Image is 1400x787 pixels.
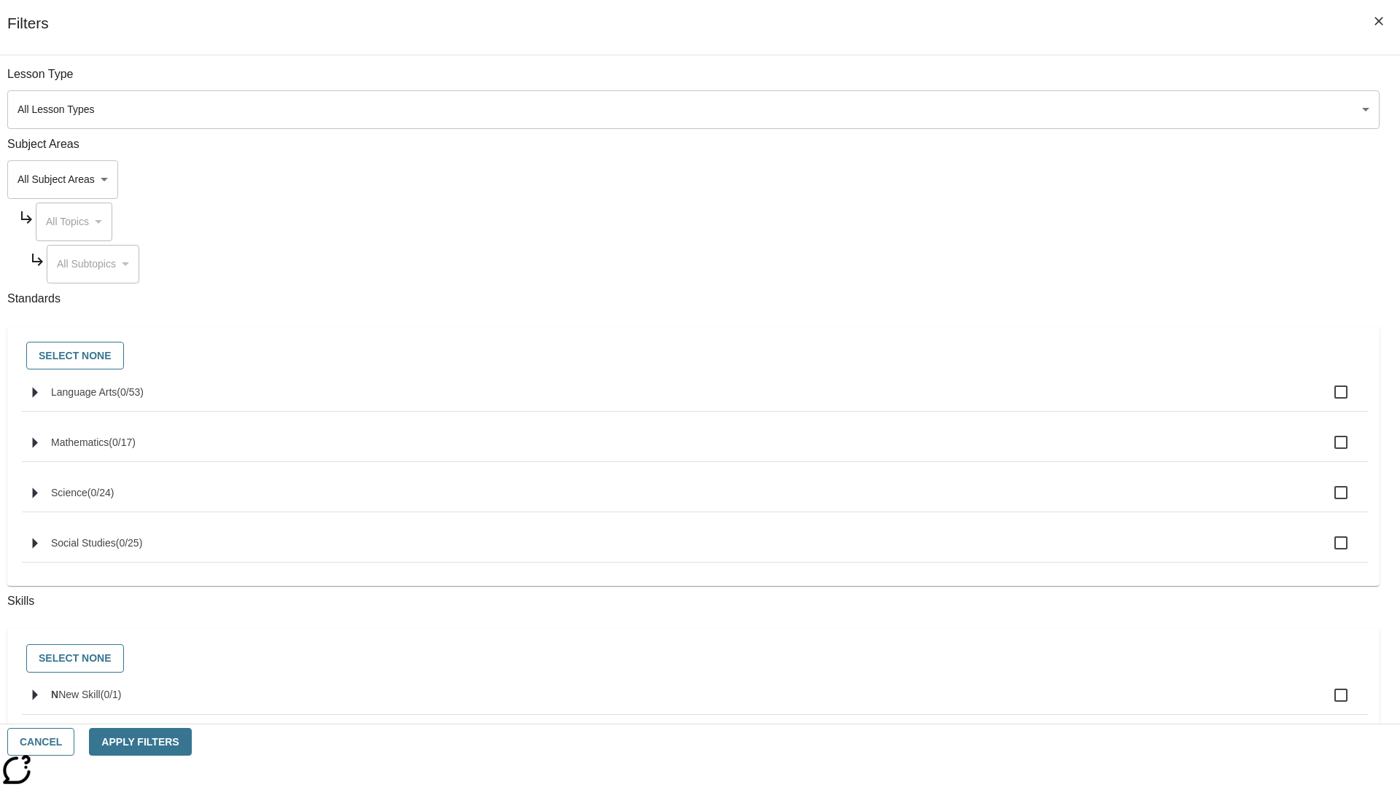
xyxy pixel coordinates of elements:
[7,90,1380,129] div: Select a lesson type
[51,386,117,398] span: Language Arts
[51,436,109,448] span: Mathematics
[58,689,101,700] span: New Skill
[7,728,74,756] button: Cancel
[19,338,1368,374] div: Select standards
[7,160,118,199] div: Select a Subject Area
[117,386,144,398] span: 0 standards selected/53 standards in group
[26,644,124,673] button: Select None
[7,136,1380,153] p: Subject Areas
[116,537,143,549] span: 0 standards selected/25 standards in group
[36,203,112,241] div: Select a Subject Area
[51,689,58,700] span: N
[22,373,1368,574] ul: Select standards
[47,245,139,283] div: Select a Subject Area
[7,291,1380,308] p: Standards
[51,537,116,549] span: Social Studies
[7,15,49,55] h1: Filters
[87,487,114,498] span: 0 standards selected/24 standards in group
[26,342,124,370] button: Select None
[7,66,1380,83] p: Lesson Type
[51,487,87,498] span: Science
[19,641,1368,676] div: Select skills
[7,593,1380,610] p: Skills
[89,728,191,756] button: Apply Filters
[101,689,122,700] span: 0 skills selected/1 skills in group
[1364,6,1394,36] button: Close Filters side menu
[109,436,136,448] span: 0 standards selected/17 standards in group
